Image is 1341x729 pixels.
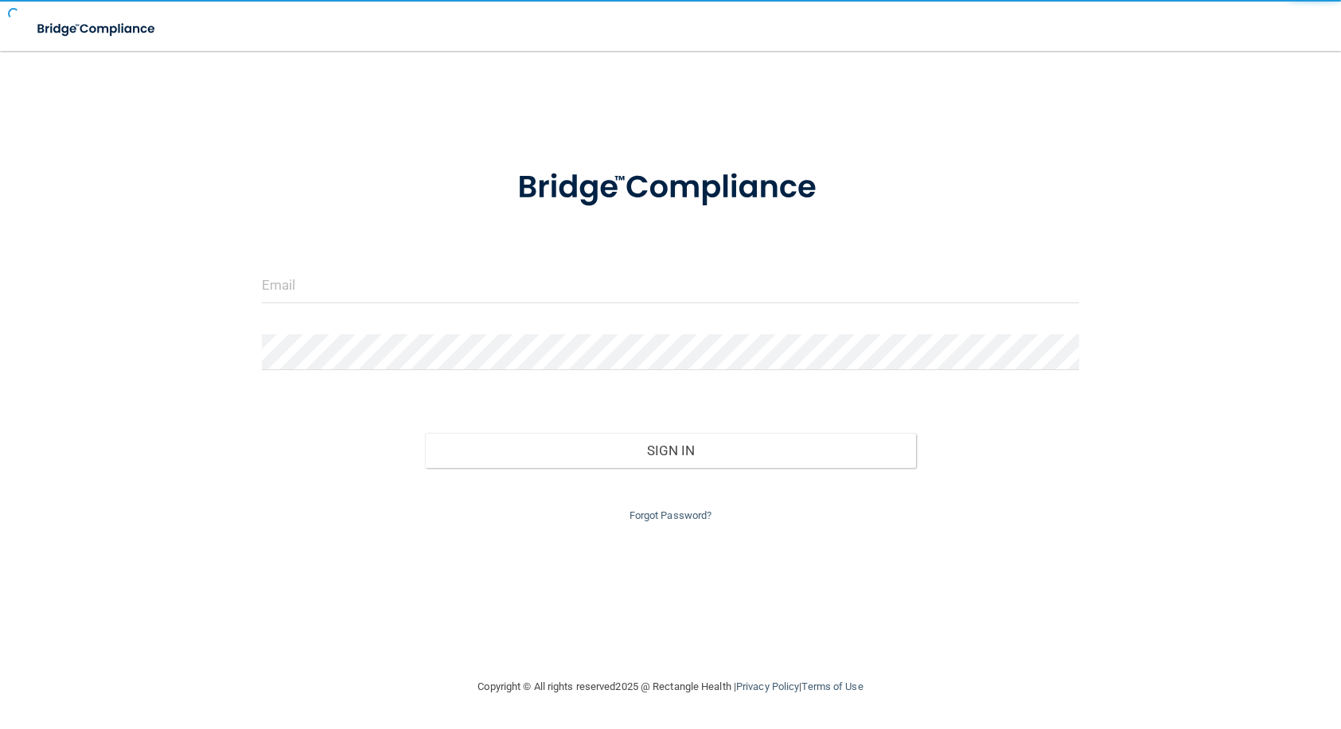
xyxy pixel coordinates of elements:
[425,433,915,468] button: Sign In
[380,661,961,712] div: Copyright © All rights reserved 2025 @ Rectangle Health | |
[485,146,856,229] img: bridge_compliance_login_screen.278c3ca4.svg
[24,13,170,45] img: bridge_compliance_login_screen.278c3ca4.svg
[262,267,1079,303] input: Email
[736,680,799,692] a: Privacy Policy
[801,680,863,692] a: Terms of Use
[630,509,712,521] a: Forgot Password?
